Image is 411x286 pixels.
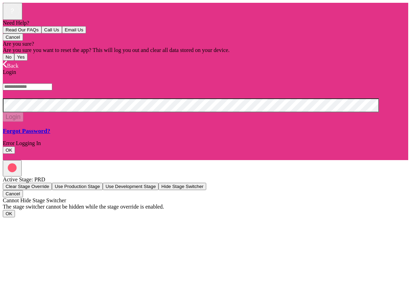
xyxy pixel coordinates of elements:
button: No [3,53,14,61]
button: Yes [14,53,28,61]
button: Use Production Stage [52,183,103,190]
button: Call Us [41,26,62,33]
a: Forgot Password? [3,127,408,135]
div: Active Stage: PRD [3,176,408,183]
div: The stage switcher cannot be hidden while the stage override is enabled. [3,204,408,210]
button: Cancel [3,190,23,197]
div: Are you sure you want to reset the app? This will log you out and clear all data stored on your d... [3,47,408,53]
button: Use Development Stage [103,183,158,190]
button: Email Us [62,26,86,33]
button: OK [3,210,15,217]
button: Cancel [3,33,23,41]
div: Cannot Hide Stage Switcher [3,197,408,204]
button: OK [3,146,15,154]
button: Login [3,112,23,122]
div: Need Help? [3,20,408,26]
button: Hide Stage Switcher [158,183,206,190]
div: Login [3,69,408,75]
span: Back [7,63,18,69]
button: Read Our FAQs [3,26,41,33]
a: Back [3,63,18,69]
div: Are you sure? [3,41,408,47]
div: Error Logging In [3,140,408,146]
button: Clear Stage Override [3,183,52,190]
